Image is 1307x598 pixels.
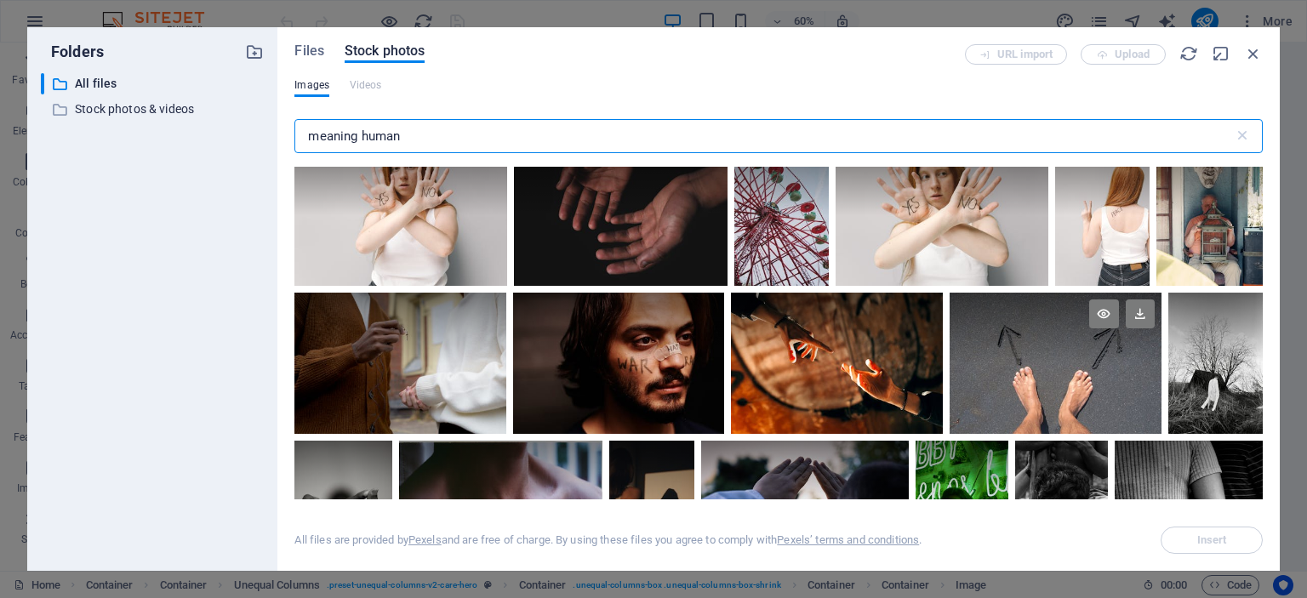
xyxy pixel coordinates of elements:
[1212,44,1230,63] i: Minimize
[350,75,382,95] span: This file type is not supported by this element
[1244,44,1263,63] i: Close
[294,119,1233,153] input: Search
[41,99,264,120] div: Stock photos & videos
[294,41,324,61] span: Files
[41,41,104,63] p: Folders
[1161,527,1263,554] span: Select a file first
[408,533,442,546] a: Pexels
[294,533,922,548] div: All files are provided by and are free of charge. By using these files you agree to comply with .
[75,100,233,119] p: Stock photos & videos
[777,533,919,546] a: Pexels’ terms and conditions
[345,41,425,61] span: Stock photos
[294,75,329,95] span: Images
[75,74,233,94] p: All files
[245,43,264,61] i: Create new folder
[1179,44,1198,63] i: Reload
[41,73,44,94] div: ​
